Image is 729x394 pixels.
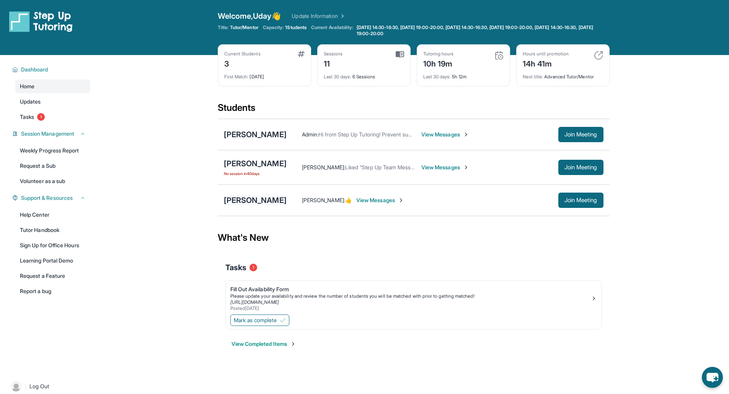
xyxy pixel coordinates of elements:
a: Home [15,79,90,93]
button: Join Meeting [558,160,603,175]
span: Updates [20,98,41,105]
span: Home [20,83,34,90]
img: card [594,51,603,60]
div: 10h 19m [423,57,454,69]
div: Please update your availability and review the number of students you will be matched with prior ... [230,293,591,299]
button: Support & Resources [18,194,86,202]
span: Dashboard [21,66,48,73]
button: Mark as complete [230,315,289,326]
div: 5h 12m [423,69,504,80]
span: [PERSON_NAME] : [302,164,345,170]
div: 11 [324,57,343,69]
span: Support & Resources [21,194,73,202]
span: Log Out [29,383,49,390]
div: [DATE] [224,69,305,80]
span: Last 30 days : [423,74,451,79]
span: Join Meeting [564,198,597,203]
span: View Messages [356,196,404,204]
span: Tutor/Mentor [230,24,258,31]
a: Update Information [292,12,345,20]
span: Capacity: [263,24,284,31]
img: logo [9,11,73,32]
div: 6 Sessions [324,69,404,80]
a: Tutor Handbook [15,223,90,237]
a: Updates [15,95,90,109]
button: chat-button [702,367,723,388]
a: [DATE] 14:30-16:30, [DATE] 19:00-20:00, [DATE] 14:30-16:30, [DATE] 19:00-20:00, [DATE] 14:30-16:3... [355,24,610,37]
span: No session in 40 days [224,170,287,177]
a: Learning Portal Demo [15,254,90,268]
span: Next title : [523,74,543,79]
img: Chevron Right [338,12,346,20]
div: Hours until promotion [523,51,569,57]
img: card [298,51,305,57]
div: [PERSON_NAME] [224,158,287,169]
span: Last 30 days : [324,74,351,79]
div: Fill Out Availability Form [230,285,591,293]
span: View Messages [421,131,469,138]
div: 14h 41m [523,57,569,69]
img: Chevron-Right [463,131,469,138]
button: Session Management [18,130,86,138]
img: Mark as complete [280,317,286,323]
span: 👍 [345,197,352,203]
div: Advanced Tutor/Mentor [523,69,603,80]
span: [PERSON_NAME] : [302,197,345,203]
span: Tasks [20,113,34,121]
a: Help Center [15,208,90,222]
div: Students [218,102,610,118]
span: Title: [218,24,228,31]
span: Session Management [21,130,74,138]
div: [PERSON_NAME] [224,195,287,206]
div: Posted [DATE] [230,305,591,311]
img: Chevron-Right [398,197,404,203]
a: Report a bug [15,284,90,298]
span: Tasks [225,262,246,273]
span: Join Meeting [564,165,597,170]
button: View Completed Items [232,340,296,348]
span: Join Meeting [564,132,597,137]
span: Welcome, Uday 👋 [218,11,281,21]
a: Sign Up for Office Hours [15,238,90,252]
button: Join Meeting [558,193,603,208]
a: Weekly Progress Report [15,144,90,157]
a: Fill Out Availability FormPlease update your availability and review the number of students you w... [226,281,602,313]
img: card [396,51,404,58]
span: First Match : [224,74,249,79]
div: 3 [224,57,261,69]
span: Mark as complete [234,316,277,324]
a: Request a Sub [15,159,90,173]
img: Chevron-Right [463,164,469,170]
div: Tutoring hours [423,51,454,57]
span: View Messages [421,164,469,171]
span: 1 [250,264,257,271]
span: | [24,382,26,391]
a: Request a Feature [15,269,90,283]
div: What's New [218,221,610,255]
a: [URL][DOMAIN_NAME] [230,299,279,305]
a: Volunteer as a sub [15,174,90,188]
span: Current Availability: [311,24,353,37]
div: [PERSON_NAME] [224,129,287,140]
button: Join Meeting [558,127,603,142]
span: [DATE] 14:30-16:30, [DATE] 19:00-20:00, [DATE] 14:30-16:30, [DATE] 19:00-20:00, [DATE] 14:30-16:3... [357,24,608,37]
a: Tasks1 [15,110,90,124]
button: Dashboard [18,66,86,73]
span: 1 Students [285,24,307,31]
span: 1 [37,113,45,121]
span: Admin : [302,131,318,138]
div: Current Students [224,51,261,57]
div: Sessions [324,51,343,57]
img: card [494,51,504,60]
img: user-img [11,381,21,392]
